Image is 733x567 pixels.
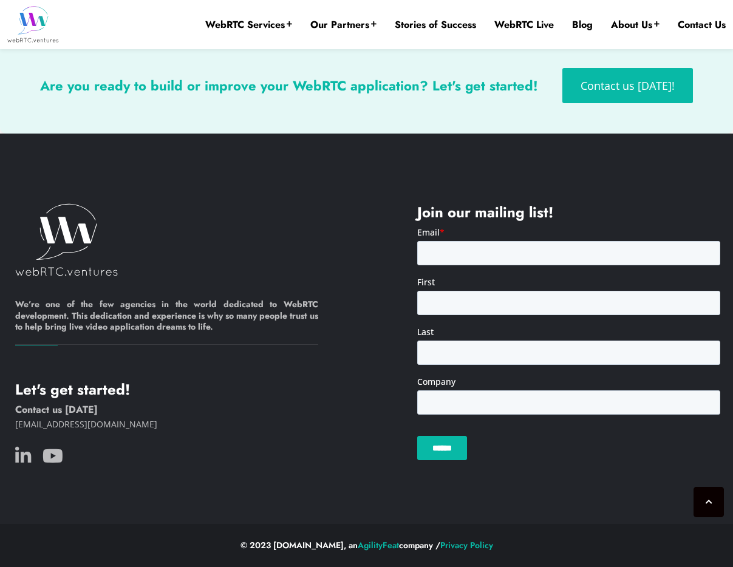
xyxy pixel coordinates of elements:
a: About Us [611,18,660,32]
a: WebRTC Services [205,18,292,32]
img: WebRTC.ventures [7,6,59,42]
a: Contact us [DATE] [15,402,98,416]
a: Contact Us [678,18,726,32]
a: Privacy Policy [440,539,493,551]
a: Blog [572,18,593,32]
span: Contact us [DATE]! [581,80,675,91]
h3: Are you ready to build or improve your WebRTC application? Let's get started! [40,79,538,92]
a: [EMAIL_ADDRESS][DOMAIN_NAME] [15,418,157,430]
a: WebRTC Live [494,18,554,32]
h6: We’re one of the few agencies in the world dedicated to WebRTC development. This dedication and e... [15,299,318,345]
a: Stories of Success [395,18,476,32]
h4: Join our mailing list! [417,203,720,222]
a: AgilityFeat [358,539,399,551]
span: © 2023 [DOMAIN_NAME], an company / [240,539,493,551]
a: Contact us [DATE]! [562,68,693,103]
a: Our Partners [310,18,377,32]
h4: Let's get started! [15,381,318,399]
iframe: Form 0 [417,226,720,481]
